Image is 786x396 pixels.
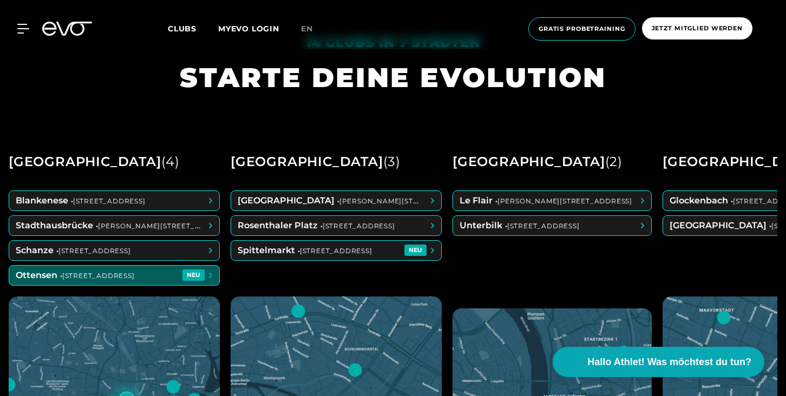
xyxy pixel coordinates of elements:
[525,17,639,41] a: Gratis Probetraining
[180,60,606,95] h1: STARTE DEINE EVOLUTION
[605,154,623,169] span: ( 2 )
[161,154,180,169] span: ( 4 )
[539,24,625,34] span: Gratis Probetraining
[639,17,756,41] a: Jetzt Mitglied werden
[453,149,623,174] div: [GEOGRAPHIC_DATA]
[383,154,401,169] span: ( 3 )
[9,149,180,174] div: [GEOGRAPHIC_DATA]
[231,149,401,174] div: [GEOGRAPHIC_DATA]
[301,23,326,35] a: en
[218,24,279,34] a: MYEVO LOGIN
[301,24,313,34] span: en
[553,347,764,377] button: Hallo Athlet! Was möchtest du tun?
[168,24,196,34] span: Clubs
[168,23,218,34] a: Clubs
[587,355,751,369] span: Hallo Athlet! Was möchtest du tun?
[652,24,743,33] span: Jetzt Mitglied werden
